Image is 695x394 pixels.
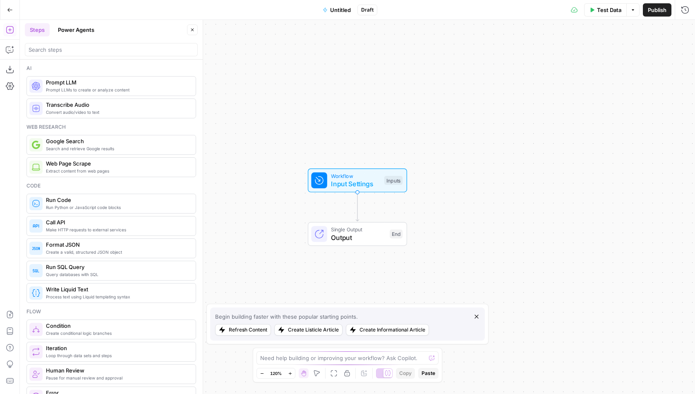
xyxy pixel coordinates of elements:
button: Steps [25,23,50,36]
div: Refresh Content [229,326,267,334]
span: Draft [361,6,374,14]
span: Run Python or JavaScript code blocks [46,204,189,211]
button: Untitled [318,3,356,17]
span: Loop through data sets and steps [46,352,189,359]
span: Workflow [331,172,380,180]
div: Flow [26,308,196,315]
span: Input Settings [331,179,380,189]
button: Publish [643,3,671,17]
span: Search and retrieve Google results [46,145,189,152]
span: Make HTTP requests to external services [46,226,189,233]
span: Extract content from web pages [46,168,189,174]
span: Human Review [46,366,189,375]
span: 120% [270,370,282,377]
span: Iteration [46,344,189,352]
span: Create conditional logic branches [46,330,189,336]
span: Google Search [46,137,189,145]
span: Create a valid, structured JSON object [46,249,189,255]
span: Output [331,233,386,243]
div: WorkflowInput SettingsInputs [280,168,434,192]
g: Edge from start to end [356,192,359,221]
div: Create Listicle Article [288,326,339,334]
span: Test Data [597,6,621,14]
span: Single Output [331,226,386,233]
span: Untitled [330,6,351,14]
span: Publish [648,6,666,14]
span: Prompt LLM [46,78,189,86]
button: Copy [396,368,415,379]
div: End [390,230,403,239]
span: Run SQL Query [46,263,189,271]
span: Paste [422,370,435,377]
span: Format JSON [46,240,189,249]
span: Pause for manual review and approval [46,375,189,381]
span: Transcribe Audio [46,101,189,109]
span: Copy [399,370,412,377]
button: Paste [418,368,439,379]
button: Power Agents [53,23,99,36]
span: Convert audio/video to text [46,109,189,115]
div: Single OutputOutputEnd [280,222,434,246]
span: Prompt LLMs to create or analyze content [46,86,189,93]
input: Search steps [29,46,194,54]
div: Begin building faster with these popular starting points. [215,312,358,321]
span: Web Page Scrape [46,159,189,168]
div: Create Informational Article [359,326,425,334]
span: Write Liquid Text [46,285,189,293]
span: Call API [46,218,189,226]
div: Inputs [384,176,403,185]
span: Process text using Liquid templating syntax [46,293,189,300]
div: Web research [26,123,196,131]
span: Condition [46,322,189,330]
div: Ai [26,65,196,72]
div: Code [26,182,196,190]
span: Run Code [46,196,189,204]
button: Test Data [584,3,626,17]
span: Query databases with SQL [46,271,189,278]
